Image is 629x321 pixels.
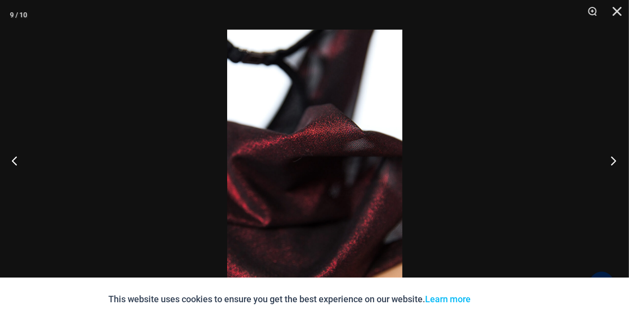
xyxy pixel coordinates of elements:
[109,292,471,307] p: This website uses cookies to ensure you get the best experience on our website.
[479,287,521,311] button: Accept
[592,136,629,185] button: Next
[426,294,471,304] a: Learn more
[227,30,402,291] img: Midnight Shimmer Red 5131 Dress 11
[10,7,27,22] div: 9 / 10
